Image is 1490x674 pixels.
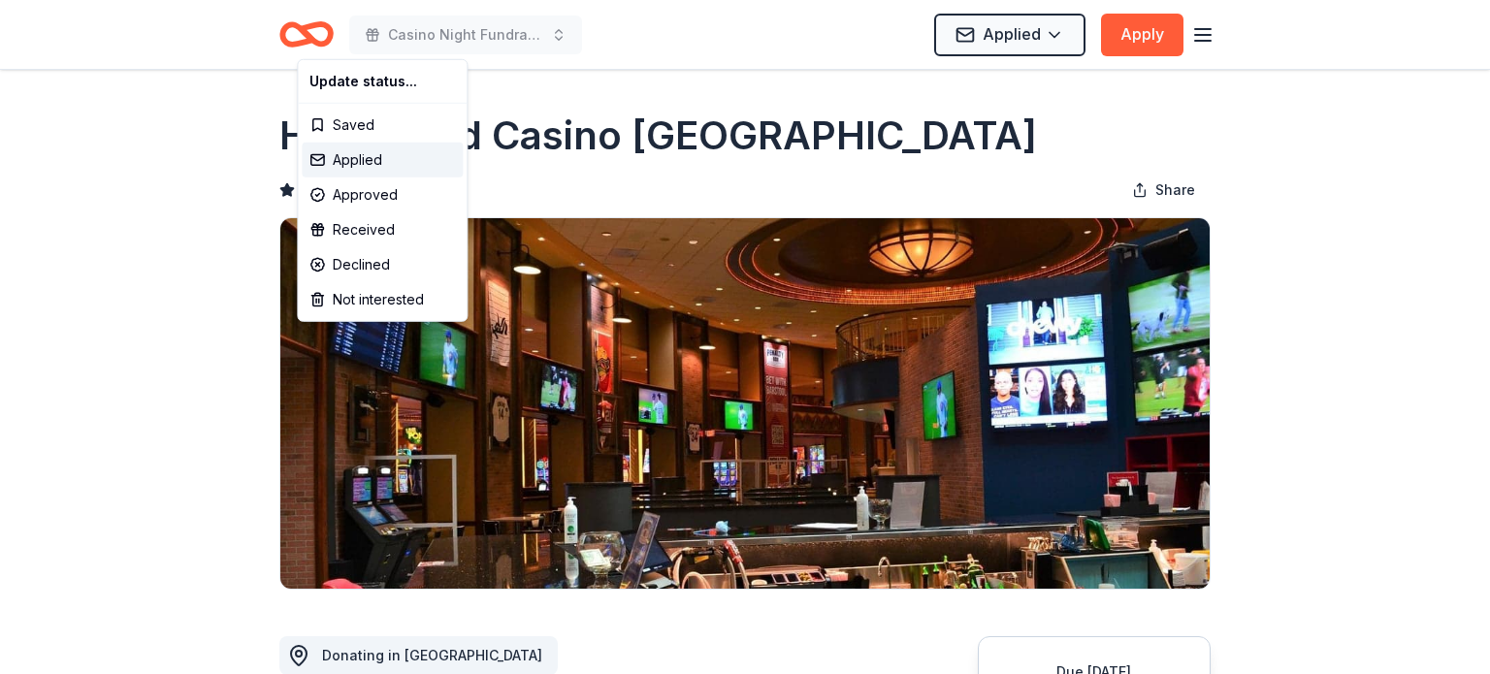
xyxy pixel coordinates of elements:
[302,143,463,177] div: Applied
[302,108,463,143] div: Saved
[388,23,543,47] span: Casino Night Fundraiser
[302,247,463,282] div: Declined
[302,212,463,247] div: Received
[302,282,463,317] div: Not interested
[302,64,463,99] div: Update status...
[302,177,463,212] div: Approved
